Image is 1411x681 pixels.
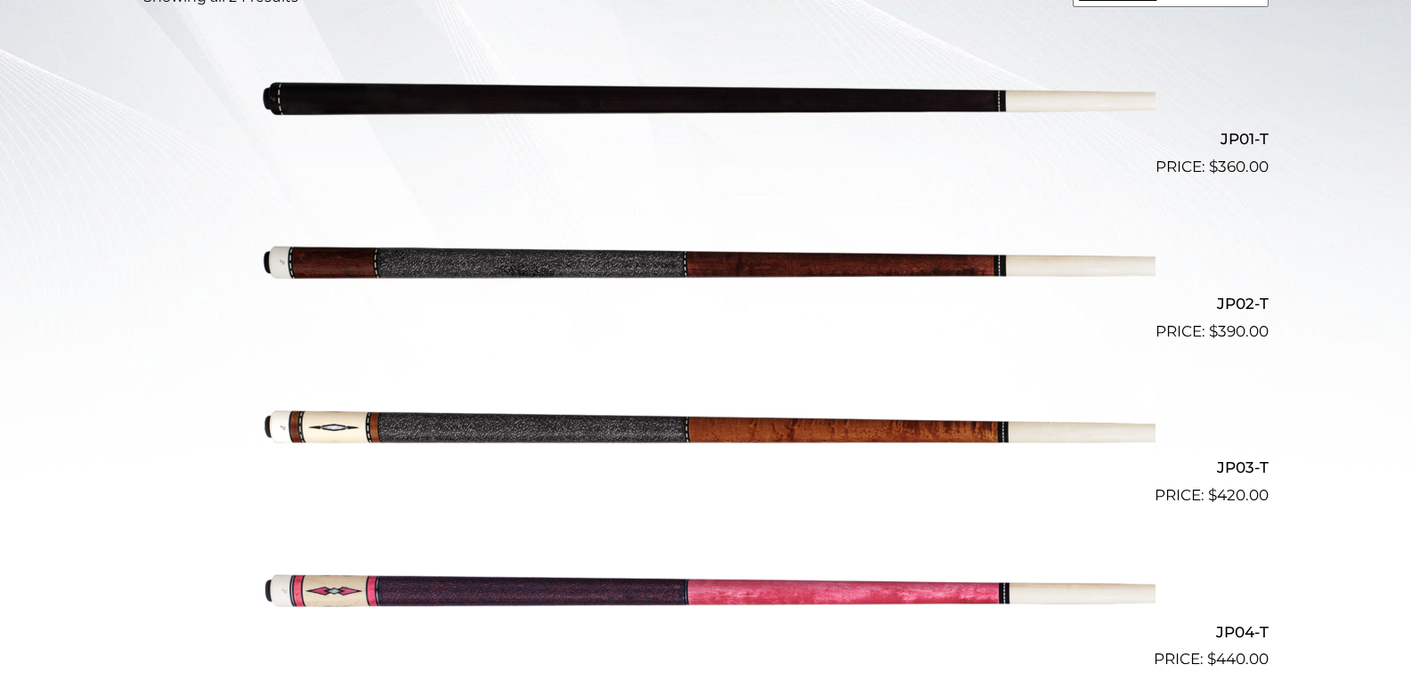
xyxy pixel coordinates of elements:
bdi: 420.00 [1208,486,1269,504]
bdi: 360.00 [1209,158,1269,175]
a: JP02-T $390.00 [143,186,1269,343]
span: $ [1209,322,1218,340]
a: JP04-T $440.00 [143,515,1269,671]
h2: JP03-T [143,451,1269,484]
h2: JP01-T [143,123,1269,156]
span: $ [1208,486,1217,504]
a: JP03-T $420.00 [143,351,1269,507]
bdi: 440.00 [1207,650,1269,668]
bdi: 390.00 [1209,322,1269,340]
a: JP01-T $360.00 [143,22,1269,179]
h2: JP02-T [143,287,1269,320]
span: $ [1209,158,1218,175]
img: JP04-T [256,515,1156,664]
span: $ [1207,650,1216,668]
h2: JP04-T [143,615,1269,648]
img: JP02-T [256,186,1156,336]
img: JP03-T [256,351,1156,500]
img: JP01-T [256,22,1156,172]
